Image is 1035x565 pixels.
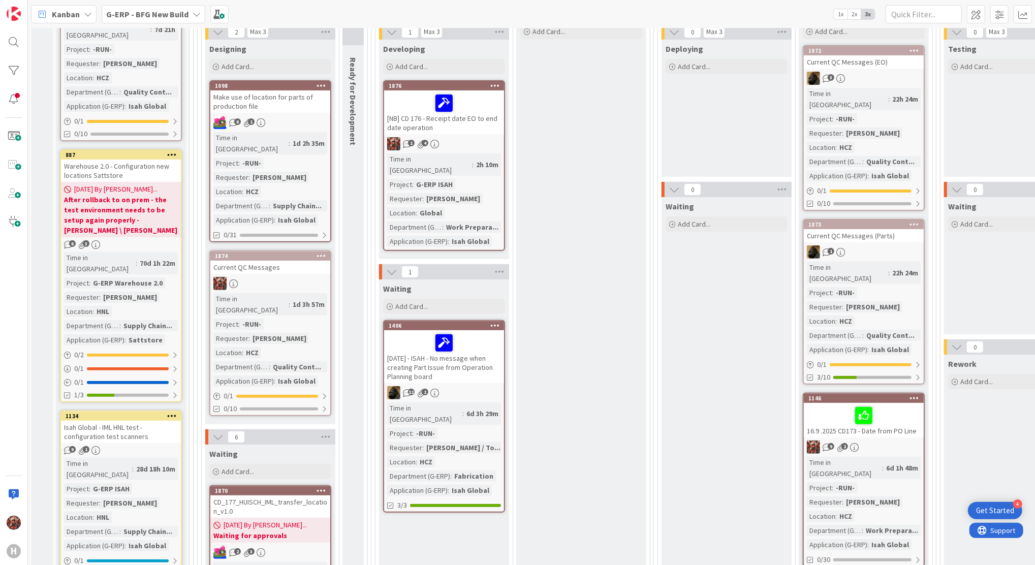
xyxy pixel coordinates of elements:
div: 1146 [808,395,924,402]
span: Add Card... [678,62,710,71]
div: -RUN- [240,319,264,330]
div: Application (G-ERP) [387,236,448,247]
div: 0/1 [210,390,330,402]
span: : [248,333,250,344]
div: 1876[NB] CD 176 - Receipt date EO to end date operation [384,81,504,134]
div: 70d 1h 22m [137,258,178,269]
div: 1873 [804,220,924,229]
div: 1870 [215,487,330,494]
span: : [136,258,137,269]
div: Project [807,482,832,493]
div: HNL [94,306,112,317]
div: Time in [GEOGRAPHIC_DATA] [213,132,289,154]
div: 2h 10m [474,159,501,170]
div: 4 [1013,499,1022,509]
div: Project [387,179,412,190]
div: [PERSON_NAME] [843,128,902,139]
div: Time in [GEOGRAPHIC_DATA] [64,18,150,41]
span: 0 / 2 [74,350,84,360]
div: Time in [GEOGRAPHIC_DATA] [807,457,882,479]
div: 1874Current QC Messages [210,252,330,274]
div: Location [213,186,242,197]
div: Requester [807,128,842,139]
span: : [124,101,126,112]
div: Location [64,72,92,83]
div: Application (G-ERP) [807,170,867,181]
div: 6d 1h 48m [884,462,921,474]
div: 1146 [804,394,924,403]
span: 9 [828,443,834,450]
span: 0 / 1 [74,377,84,388]
div: G-ERP ISAH [414,179,455,190]
div: HCZ [837,511,855,522]
div: [PERSON_NAME] [101,497,160,509]
div: HNL [94,512,112,523]
span: : [472,159,474,170]
span: [DATE] By [PERSON_NAME]... [74,184,158,195]
div: Location [213,347,242,358]
span: : [89,44,90,55]
div: Current QC Messages (EO) [804,55,924,69]
div: Supply Chain... [121,320,175,331]
span: : [442,222,444,233]
img: JK [387,137,400,150]
div: JK [384,137,504,150]
div: CD_177_HUISCH_IML_transfer_location_v1.0 [210,495,330,518]
div: Department (G-ERP) [64,86,119,98]
span: 3/3 [397,500,407,511]
div: [PERSON_NAME] [250,172,309,183]
div: 1406 [389,322,504,329]
div: Requester [387,193,422,204]
div: 1874 [215,253,330,260]
div: Project [213,319,238,330]
span: : [289,299,290,310]
span: Add Card... [815,27,848,36]
div: 1873Current QC Messages (Parts) [804,220,924,242]
div: 0/1 [61,362,181,375]
a: 1874Current QC MessagesJKTime in [GEOGRAPHIC_DATA]:1d 3h 57mProject:-RUN-Requester:[PERSON_NAME]L... [209,250,331,416]
div: Department (G-ERP) [807,525,862,536]
span: Add Card... [395,302,428,311]
div: [PERSON_NAME] / To... [424,442,503,453]
span: : [99,58,101,69]
span: : [238,158,240,169]
div: 6d 3h 29m [464,408,501,419]
div: Location [807,316,835,327]
div: Quality Cont... [121,86,174,98]
div: [DATE] - ISAH - No message when creating Part Issue from Operation Planning board [384,330,504,383]
div: Application (G-ERP) [64,101,124,112]
span: : [412,428,414,439]
span: : [867,170,869,181]
div: 22h 24m [890,93,921,105]
div: 1098 [210,81,330,90]
div: 1870 [210,486,330,495]
div: Work Prepara... [863,525,921,536]
span: 1 [83,446,89,453]
div: 0/1 [804,358,924,371]
span: : [274,214,275,226]
span: : [132,463,134,475]
span: : [92,306,94,317]
div: -RUN- [414,428,437,439]
div: 887 [66,151,181,159]
a: 1873Current QC Messages (Parts)NDTime in [GEOGRAPHIC_DATA]:22h 24mProject:-RUN-Requester:[PERSON_... [803,219,925,385]
div: Application (G-ERP) [64,540,124,551]
span: 1 [828,248,834,255]
span: : [842,301,843,312]
span: 1 [248,118,255,125]
div: -RUN- [833,482,857,493]
div: G-ERP ISAH [90,483,132,494]
a: 1406[DATE] - ISAH - No message when creating Part Issue from Operation Planning boardNDTime in [G... [383,320,505,513]
div: Current QC Messages [210,261,330,274]
div: Project [213,158,238,169]
div: -RUN- [833,287,857,298]
div: HCZ [837,316,855,327]
span: : [888,93,890,105]
img: ND [807,72,820,85]
b: G-ERP - BFG New Build [106,9,189,19]
div: 16.9 .2025 CD173 - Date from PO Line [804,403,924,437]
div: G-ERP Warehouse 2.0 [90,277,165,289]
div: Application (G-ERP) [213,375,274,387]
div: [PERSON_NAME] [101,58,160,69]
span: 0 / 1 [74,116,84,127]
